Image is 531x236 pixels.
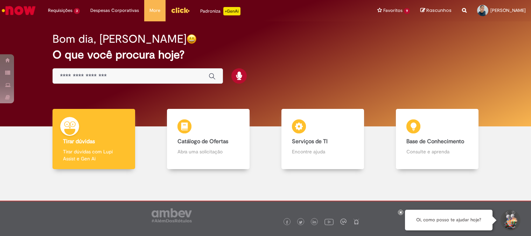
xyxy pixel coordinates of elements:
[149,7,160,14] span: More
[426,7,452,14] span: Rascunhos
[177,138,228,145] b: Catálogo de Ofertas
[37,109,151,169] a: Tirar dúvidas Tirar dúvidas com Lupi Assist e Gen Ai
[405,210,492,230] div: Oi, como posso te ajudar hoje?
[53,49,478,61] h2: O que você procura hoje?
[285,221,289,224] img: logo_footer_facebook.png
[406,138,464,145] b: Base de Conhecimento
[380,109,494,169] a: Base de Conhecimento Consulte e aprenda
[74,8,80,14] span: 3
[90,7,139,14] span: Despesas Corporativas
[404,8,410,14] span: 9
[1,4,37,18] img: ServiceNow
[299,221,302,224] img: logo_footer_twitter.png
[353,218,359,225] img: logo_footer_naosei.png
[171,5,190,15] img: click_logo_yellow_360x200.png
[266,109,380,169] a: Serviços de TI Encontre ajuda
[340,218,347,225] img: logo_footer_workplace.png
[324,217,334,226] img: logo_footer_youtube.png
[490,7,526,13] span: [PERSON_NAME]
[406,148,468,155] p: Consulte e aprenda
[292,148,354,155] p: Encontre ajuda
[177,148,239,155] p: Abra uma solicitação
[292,138,328,145] b: Serviços de TI
[53,33,187,45] h2: Bom dia, [PERSON_NAME]
[187,34,197,44] img: happy-face.png
[63,148,125,162] p: Tirar dúvidas com Lupi Assist e Gen Ai
[63,138,95,145] b: Tirar dúvidas
[383,7,403,14] span: Favoritos
[499,210,520,231] button: Iniciar Conversa de Suporte
[313,220,316,224] img: logo_footer_linkedin.png
[152,208,192,222] img: logo_footer_ambev_rotulo_gray.png
[48,7,72,14] span: Requisições
[200,7,240,15] div: Padroniza
[151,109,266,169] a: Catálogo de Ofertas Abra uma solicitação
[420,7,452,14] a: Rascunhos
[223,7,240,15] p: +GenAi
